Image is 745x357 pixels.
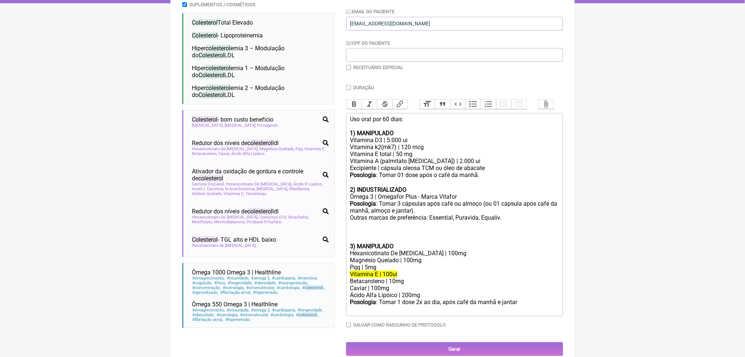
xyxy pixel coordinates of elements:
[226,276,250,281] span: imunidade
[224,191,245,196] span: Vitamina C
[305,285,324,290] span: colesterol
[192,269,281,276] span: Ômega 1000 Omega 3 | Healthline
[192,116,218,123] span: Colesterol
[362,100,377,109] button: Italic
[206,84,231,91] span: colesterol
[192,168,320,182] span: Ativador da oxidação de gordura e controle de
[350,200,559,243] div: : Tomar 3 cápsulas após café ou almoço (ou 01 cápsula após café da manhã, almoço e jantar). Outra...
[481,100,496,109] button: Numbers
[206,65,231,72] span: colesterol
[350,299,559,313] div: : Tomar 1 dose 2x ao dia, após café da manhã e jantar ㅤ
[350,299,376,306] strong: Posologia
[350,250,559,257] div: Hexanicotinato De [MEDICAL_DATA] | 100mg
[192,290,219,295] span: aprendizado
[251,276,271,281] span: omega 3
[192,317,224,322] span: fibrilação atrial
[420,100,435,109] button: Heading
[297,308,323,313] span: longevidade
[538,100,554,109] button: Attach Files
[257,187,289,191] span: [MEDICAL_DATA]
[353,85,374,90] label: Duração
[350,193,559,200] div: Ômega 3 | Omegafor Plus - Marca Vitafor
[305,147,325,151] span: Vitamina E
[192,45,285,59] span: Hiper emia 3 – Modulação do LDL
[350,271,397,278] del: Vitamina E | 100ui
[350,292,559,299] div: Ácido Alfa Lipóico | 200mg
[350,158,559,172] div: Vitamina A (palmitato [MEDICAL_DATA]) | 2.000 ui Excipiente | cápsula oleosa TCM ou óleo de abacate
[240,313,269,317] span: ortomolecular
[192,215,259,220] span: Hexanicotinato De [MEDICAL_DATA]
[350,200,376,207] strong: Posologia
[192,182,225,187] span: Gamma Oryzanol
[226,308,250,313] span: imunidade
[276,285,301,290] span: cardiologia
[232,151,266,156] span: Ácido Alfa Lipóico
[272,276,296,281] span: cardiopatia
[192,281,213,285] span: cognição
[192,151,218,156] span: Betacaroteno
[511,100,527,109] button: Increase Level
[226,187,256,191] span: N-Acetilcisteína
[192,19,218,26] span: Colesterol
[350,257,559,264] div: Magnésio Quelado | 100mg
[350,285,559,292] div: Caviar | 100mg
[272,308,296,313] span: cardiopatia
[278,281,308,285] span: neuroproteção
[198,175,223,182] span: colesterol
[350,186,406,193] strong: 2) INDUSTRIALIZADO
[297,276,318,281] span: memória
[227,281,253,285] span: longevidade
[192,140,279,147] span: Redutor dos níveis de ldl
[246,191,268,196] span: Tocotrimax
[350,116,559,137] div: Uso oral por 60 dias:
[350,144,559,151] div: Vitamina k2(mk7) | 120 mcg
[225,123,257,128] span: [MEDICAL_DATA]
[192,313,215,317] span: obesidade
[296,147,304,151] span: Pqq
[252,290,279,295] span: hipertensão
[346,40,390,46] label: CPF do Paciente
[192,191,223,196] span: Selênio Quelado
[192,236,276,243] span: - TGL alto e HDL baixo
[346,342,563,356] input: Gerar
[450,100,466,109] button: Code
[346,9,395,14] label: Email do Paciente
[350,172,376,178] strong: Posologia
[192,276,225,281] span: emagrecimento
[192,236,218,243] span: Colesterol
[260,215,287,220] span: Coenzima Q10
[258,123,279,128] span: Picnogenol
[254,281,277,285] span: obesidade
[192,187,225,191] span: Acetil L Carnitina
[192,301,278,308] span: Ômega 550 Omega 3 | Healthline
[192,32,218,39] span: Colesterol
[251,308,271,313] span: omega 3
[199,72,225,79] span: Colesterol
[192,308,225,313] span: emagrecimento
[350,243,394,250] strong: 3) MANIPULADO
[353,65,403,70] label: Receituário Especial
[192,220,213,224] span: Metilfolato
[192,84,285,98] span: Hiper emia 2 – Modulação do LDL
[192,208,279,215] span: Redutor dos níveis de ldl
[289,215,309,220] span: Alcachofra
[199,52,225,59] span: Colesterol
[192,32,263,39] span: - Lipoproteinemia
[496,100,512,109] button: Decrease Level
[350,278,559,285] div: Betacaroteno | 10mg
[220,290,251,295] span: fibrilação atrial
[393,100,408,109] button: Link
[248,140,273,147] span: colesterol
[246,285,275,290] span: ortomolecular
[270,313,294,317] span: cardiologia
[192,65,285,79] span: Hiper emia 1 – Modulação do LDL
[350,130,394,137] strong: 1) MANIPULADO
[347,100,362,109] button: Bold
[192,19,253,26] span: Total Elevado
[206,45,231,52] span: colesterol
[219,151,230,156] span: Caviar
[353,322,446,328] label: Salvar como rascunho de Protocolo
[298,313,318,317] span: colesterol
[222,285,245,290] span: nutrologia
[214,220,246,224] span: Metilcobalamina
